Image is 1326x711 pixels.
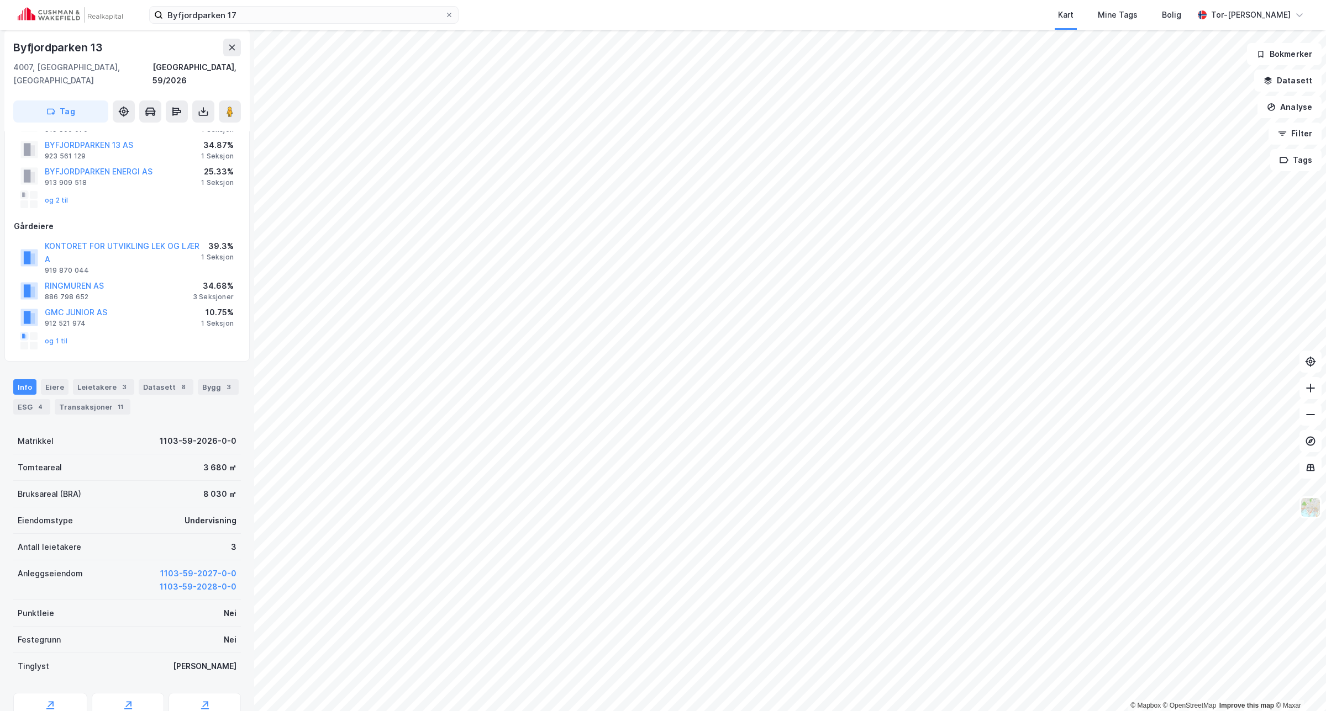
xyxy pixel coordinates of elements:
div: Mine Tags [1098,8,1138,22]
div: 25.33% [201,165,234,178]
div: 4007, [GEOGRAPHIC_DATA], [GEOGRAPHIC_DATA] [13,61,152,87]
div: 1103-59-2026-0-0 [160,434,236,448]
div: 886 798 652 [45,293,88,301]
button: 1103-59-2028-0-0 [160,580,236,593]
div: 34.87% [201,139,234,152]
button: 1103-59-2027-0-0 [160,567,236,580]
button: Datasett [1254,70,1322,92]
div: Nei [224,633,236,646]
img: cushman-wakefield-realkapital-logo.202ea83816669bd177139c58696a8fa1.svg [18,7,123,23]
div: Bygg [198,379,239,395]
div: 912 521 974 [45,319,86,328]
div: 1 Seksjon [201,253,234,262]
div: Nei [224,607,236,620]
div: ESG [13,399,50,415]
div: [PERSON_NAME] [173,660,236,673]
div: Info [13,379,36,395]
div: Bruksareal (BRA) [18,487,81,501]
div: Tinglyst [18,660,49,673]
div: 1 Seksjon [201,319,234,328]
img: Z [1300,497,1321,518]
div: 3 680 ㎡ [203,461,236,474]
div: Anleggseiendom [18,567,83,580]
div: 913 909 518 [45,178,87,187]
button: Filter [1269,123,1322,145]
div: [GEOGRAPHIC_DATA], 59/2026 [152,61,241,87]
div: 923 561 129 [45,152,86,161]
div: Transaksjoner [55,399,130,415]
div: 1 Seksjon [201,152,234,161]
div: 4 [35,401,46,412]
div: 3 [231,540,236,554]
div: 34.68% [193,279,234,293]
button: Tags [1270,149,1322,171]
div: Byfjordparken 13 [13,39,105,56]
div: Eiere [41,379,69,395]
div: Eiendomstype [18,514,73,527]
div: 1 Seksjon [201,178,234,187]
div: Matrikkel [18,434,54,448]
div: 8 030 ㎡ [203,487,236,501]
div: Antall leietakere [18,540,81,554]
button: Bokmerker [1247,43,1322,65]
div: Undervisning [185,514,236,527]
div: 39.3% [201,240,234,253]
a: OpenStreetMap [1163,702,1217,709]
div: 3 [223,381,234,392]
div: Punktleie [18,607,54,620]
div: 11 [115,401,126,412]
div: 8 [178,381,189,392]
div: Tor-[PERSON_NAME] [1211,8,1291,22]
div: Datasett [139,379,193,395]
div: Bolig [1162,8,1181,22]
div: Gårdeiere [14,220,240,233]
div: Tomteareal [18,461,62,474]
div: Leietakere [73,379,134,395]
div: 3 [119,381,130,392]
a: Improve this map [1219,702,1274,709]
div: 10.75% [201,306,234,319]
div: Festegrunn [18,633,61,646]
div: 3 Seksjoner [193,293,234,301]
iframe: Chat Widget [1271,658,1326,711]
div: 919 870 044 [45,266,89,275]
a: Mapbox [1130,702,1161,709]
div: Kontrollprogram for chat [1271,658,1326,711]
input: Søk på adresse, matrikkel, gårdeiere, leietakere eller personer [163,7,445,23]
div: Kart [1058,8,1074,22]
button: Tag [13,100,108,123]
button: Analyse [1257,96,1322,118]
